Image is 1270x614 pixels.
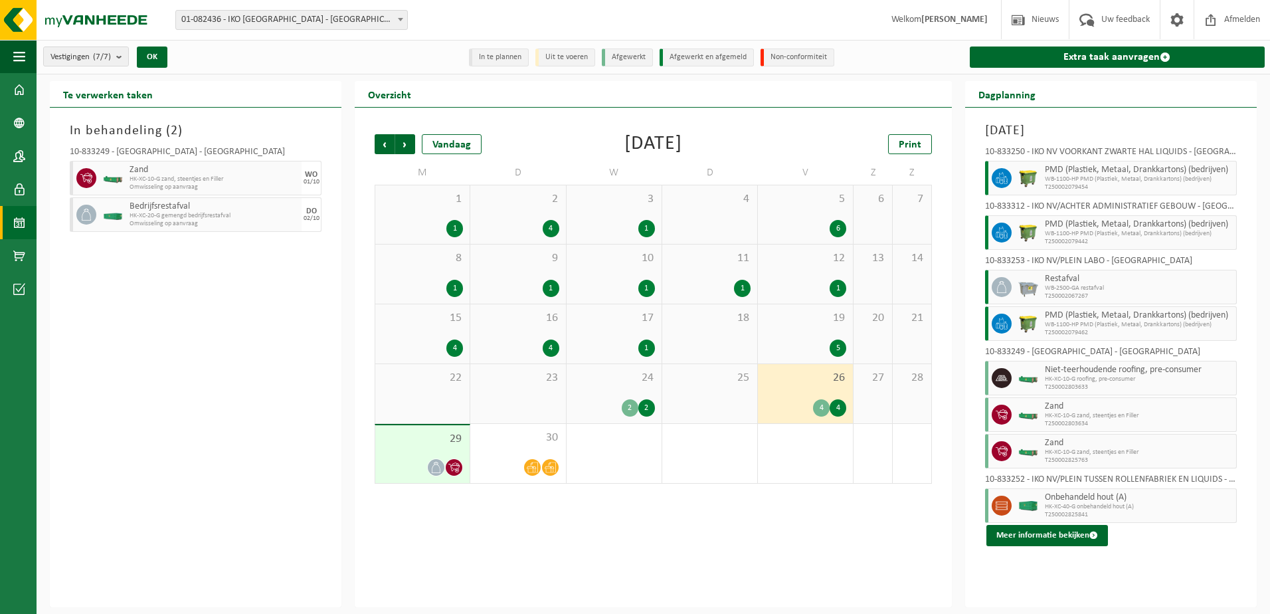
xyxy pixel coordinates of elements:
button: Vestigingen(7/7) [43,47,129,66]
td: D [470,161,566,185]
img: WB-1100-HPE-GN-50 [1018,223,1038,243]
span: Volgende [395,134,415,154]
span: HK-XC-10-G roofing, pre-consumer [1045,375,1233,383]
span: HK-XC-10-G zand, steentjes en Filler [1045,449,1233,457]
div: 1 [638,280,655,297]
div: WO [305,171,317,179]
h2: Dagplanning [965,81,1049,107]
span: 6 [860,192,885,207]
div: Vandaag [422,134,482,154]
div: 4 [543,220,559,237]
span: 3 [573,192,655,207]
td: Z [893,161,932,185]
count: (7/7) [93,52,111,61]
span: 10 [573,251,655,266]
span: 12 [765,251,846,266]
img: HK-XC-10-GN-00 [103,173,123,183]
div: 4 [543,340,559,357]
span: HK-XC-40-G onbehandeld hout (A) [1045,503,1233,511]
span: 29 [382,432,463,447]
div: 4 [830,399,846,417]
div: 02/10 [304,215,319,222]
img: HK-XC-10-GN-00 [1018,410,1038,420]
h3: In behandeling ( ) [70,121,321,141]
span: Zand [130,165,298,175]
span: 14 [899,251,925,266]
td: Z [854,161,893,185]
div: 4 [446,340,463,357]
span: T250002825763 [1045,457,1233,464]
div: 10-833253 - IKO NV/PLEIN LABO - [GEOGRAPHIC_DATA] [985,256,1237,270]
strong: [PERSON_NAME] [921,15,988,25]
span: 24 [573,371,655,385]
li: Afgewerkt en afgemeld [660,49,754,66]
span: Omwisseling op aanvraag [130,183,298,191]
span: 2 [477,192,559,207]
span: Print [899,140,921,150]
div: 10-833252 - IKO NV/PLEIN TUSSEN ROLLENFABRIEK EN LIQUIDS - [GEOGRAPHIC_DATA] [985,475,1237,488]
span: Bedrijfsrestafval [130,201,298,212]
img: HK-XC-10-GN-00 [1018,447,1038,457]
span: WB-2500-GA restafval [1045,284,1233,292]
span: T250002803633 [1045,383,1233,391]
div: 4 [813,399,830,417]
span: Zand [1045,438,1233,449]
div: 1 [830,280,846,297]
div: 2 [622,399,638,417]
span: 18 [669,311,751,326]
a: Print [888,134,932,154]
span: 28 [899,371,925,385]
span: WB-1100-HP PMD (Plastiek, Metaal, Drankkartons) (bedrijven) [1045,175,1233,183]
span: 22 [382,371,463,385]
button: OK [137,47,167,68]
div: 1 [543,280,559,297]
span: Omwisseling op aanvraag [130,220,298,228]
img: HK-XC-20-GN-00 [103,210,123,220]
span: 15 [382,311,463,326]
span: HK-XC-10-G zand, steentjes en Filler [1045,412,1233,420]
td: M [375,161,470,185]
span: PMD (Plastiek, Metaal, Drankkartons) (bedrijven) [1045,310,1233,321]
span: 13 [860,251,885,266]
span: Niet-teerhoudende roofing, pre-consumer [1045,365,1233,375]
span: T250002825841 [1045,511,1233,519]
img: WB-1100-HPE-GN-50 [1018,168,1038,188]
button: Meer informatie bekijken [986,525,1108,546]
div: DO [306,207,317,215]
img: WB-1100-HPE-GN-50 [1018,314,1038,334]
span: 21 [899,311,925,326]
span: 16 [477,311,559,326]
span: 27 [860,371,885,385]
td: W [567,161,662,185]
div: 1 [446,280,463,297]
span: Vorige [375,134,395,154]
span: 2 [171,124,178,138]
div: 10-833249 - [GEOGRAPHIC_DATA] - [GEOGRAPHIC_DATA] [70,148,321,161]
span: T250002803634 [1045,420,1233,428]
span: WB-1100-HP PMD (Plastiek, Metaal, Drankkartons) (bedrijven) [1045,321,1233,329]
span: T250002079462 [1045,329,1233,337]
span: 26 [765,371,846,385]
div: 01/10 [304,179,319,185]
span: 7 [899,192,925,207]
td: D [662,161,758,185]
span: 5 [765,192,846,207]
h2: Te verwerken taken [50,81,166,107]
span: 4 [669,192,751,207]
span: 8 [382,251,463,266]
div: 10-833250 - IKO NV VOORKANT ZWARTE HAL LIQUIDS - [GEOGRAPHIC_DATA] [985,148,1237,161]
span: 19 [765,311,846,326]
div: 10-833249 - [GEOGRAPHIC_DATA] - [GEOGRAPHIC_DATA] [985,348,1237,361]
h3: [DATE] [985,121,1237,141]
h2: Overzicht [355,81,424,107]
span: Onbehandeld hout (A) [1045,492,1233,503]
span: Vestigingen [50,47,111,67]
td: V [758,161,854,185]
span: 1 [382,192,463,207]
span: T250002079454 [1045,183,1233,191]
div: 5 [830,340,846,357]
span: T250002079442 [1045,238,1233,246]
span: T250002067267 [1045,292,1233,300]
span: 20 [860,311,885,326]
span: HK-XC-20-G gemengd bedrijfsrestafval [130,212,298,220]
